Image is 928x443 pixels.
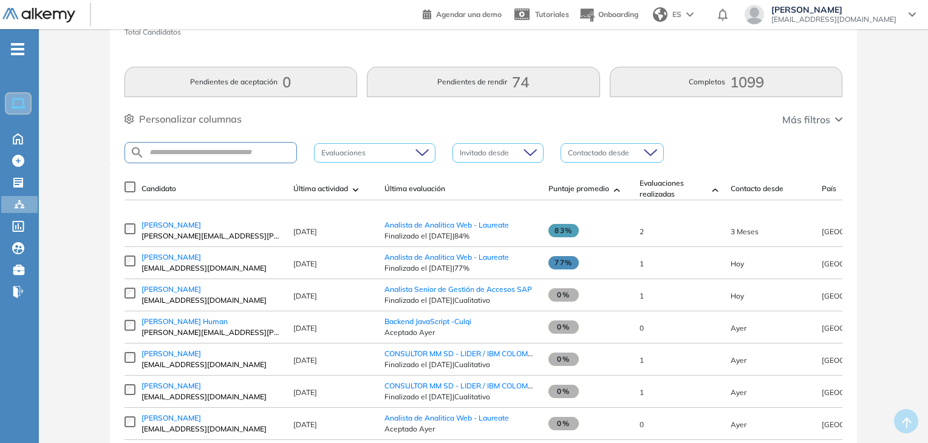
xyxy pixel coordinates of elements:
span: 1 [640,291,644,300]
span: 1 [640,259,644,268]
span: Última actividad [293,183,348,194]
a: Analista de Analitica Web - Laureate [384,413,509,422]
a: [PERSON_NAME] [142,380,281,391]
a: [PERSON_NAME] Human [142,316,281,327]
span: País [822,183,836,194]
span: Evaluaciones realizadas [640,178,708,200]
span: 16-sep-2025 [731,291,744,300]
span: Finalizado el [DATE] | 77% [384,263,536,274]
a: Agendar una demo [423,6,502,21]
span: [PERSON_NAME] [142,220,201,229]
a: [PERSON_NAME] [142,220,281,231]
span: Agendar una demo [436,10,502,19]
button: Personalizar columnas [125,112,242,126]
span: 0% [548,320,579,334]
a: [PERSON_NAME] [142,413,281,424]
span: Finalizado el [DATE] | Cualitativo [384,391,536,402]
button: Más filtros [782,112,842,127]
span: [PERSON_NAME] Human [142,317,228,326]
span: [GEOGRAPHIC_DATA] [822,259,898,268]
span: [DATE] [293,388,317,397]
img: [missing "en.ARROW_ALT" translation] [614,188,620,192]
span: [PERSON_NAME] [142,349,201,358]
span: [DATE] [293,323,317,333]
a: Backend JavaScript -Culqi [384,317,471,326]
span: 26-may-2025 [731,227,759,236]
button: Pendientes de aceptación0 [125,67,358,97]
span: 15-sep-2025 [731,323,746,333]
span: Onboarding [598,10,638,19]
span: Más filtros [782,112,830,127]
a: Analista de Analitica Web - Laureate [384,220,509,229]
a: [PERSON_NAME] [142,348,281,359]
span: [GEOGRAPHIC_DATA] [822,227,898,236]
img: [missing "en.ARROW_ALT" translation] [712,188,718,192]
span: Candidato [142,183,176,194]
span: 15-sep-2025 [731,356,746,365]
span: [DATE] [293,291,317,300]
a: [PERSON_NAME] [142,284,281,295]
span: [DATE] [293,259,317,268]
img: Logo [2,8,75,23]
span: Aceptado Ayer [384,327,536,338]
span: [EMAIL_ADDRESS][DOMAIN_NAME] [142,424,281,435]
span: 2 [640,227,644,236]
span: 15-sep-2025 [731,388,746,397]
span: Finalizado el [DATE] | Cualitativo [384,359,536,370]
button: Pendientes de rendir74 [367,67,600,97]
span: [EMAIL_ADDRESS][DOMAIN_NAME] [771,15,896,24]
span: [EMAIL_ADDRESS][DOMAIN_NAME] [142,263,281,274]
span: 0% [548,288,579,302]
img: SEARCH_ALT [130,145,145,160]
span: Puntaje promedio [548,183,609,194]
img: [missing "en.ARROW_ALT" translation] [353,188,359,192]
span: Finalizado el [DATE] | Cualitativo [384,295,536,306]
span: Total Candidatos [125,27,181,38]
span: Tutoriales [535,10,569,19]
span: [PERSON_NAME][EMAIL_ADDRESS][PERSON_NAME][DOMAIN_NAME] [142,231,281,242]
img: world [653,7,667,22]
a: Analista de Analitica Web - Laureate [384,252,509,262]
span: [DATE] [293,356,317,365]
span: [PERSON_NAME] [142,381,201,390]
span: [PERSON_NAME] [771,5,896,15]
span: [GEOGRAPHIC_DATA] [822,420,898,429]
span: Finalizado el [DATE] | 84% [384,231,536,242]
span: 77% [548,256,579,269]
button: Onboarding [579,2,638,28]
span: [PERSON_NAME][EMAIL_ADDRESS][PERSON_NAME][DOMAIN_NAME] [142,327,281,338]
span: [PERSON_NAME] [142,413,201,422]
span: [EMAIL_ADDRESS][DOMAIN_NAME] [142,295,281,306]
i: - [11,48,24,50]
span: [PERSON_NAME] [142,252,201,262]
span: [GEOGRAPHIC_DATA] [822,323,898,333]
a: CONSULTOR MM SD - LIDER / IBM COLOMBIA [384,349,540,358]
a: CONSULTOR MM SD - LIDER / IBM COLOMBIA [384,381,540,390]
span: 0 [640,323,644,333]
img: arrow [686,12,694,17]
span: 16-sep-2025 [731,259,744,268]
span: [GEOGRAPHIC_DATA] [822,291,898,300]
span: [GEOGRAPHIC_DATA] [822,356,898,365]
button: Completos1099 [610,67,843,97]
span: 0 [640,420,644,429]
span: Analista Senior de Gestión de Accesos SAP [384,285,532,294]
span: Contacto desde [731,183,783,194]
span: Última evaluación [384,183,445,194]
span: Personalizar columnas [139,112,242,126]
span: [GEOGRAPHIC_DATA] [822,388,898,397]
span: Aceptado Ayer [384,424,536,435]
span: 15-sep-2025 [731,420,746,429]
span: 83% [548,224,579,237]
a: [PERSON_NAME] [142,252,281,263]
span: [DATE] [293,420,317,429]
span: 1 [640,356,644,365]
span: 1 [640,388,644,397]
span: [PERSON_NAME] [142,285,201,294]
